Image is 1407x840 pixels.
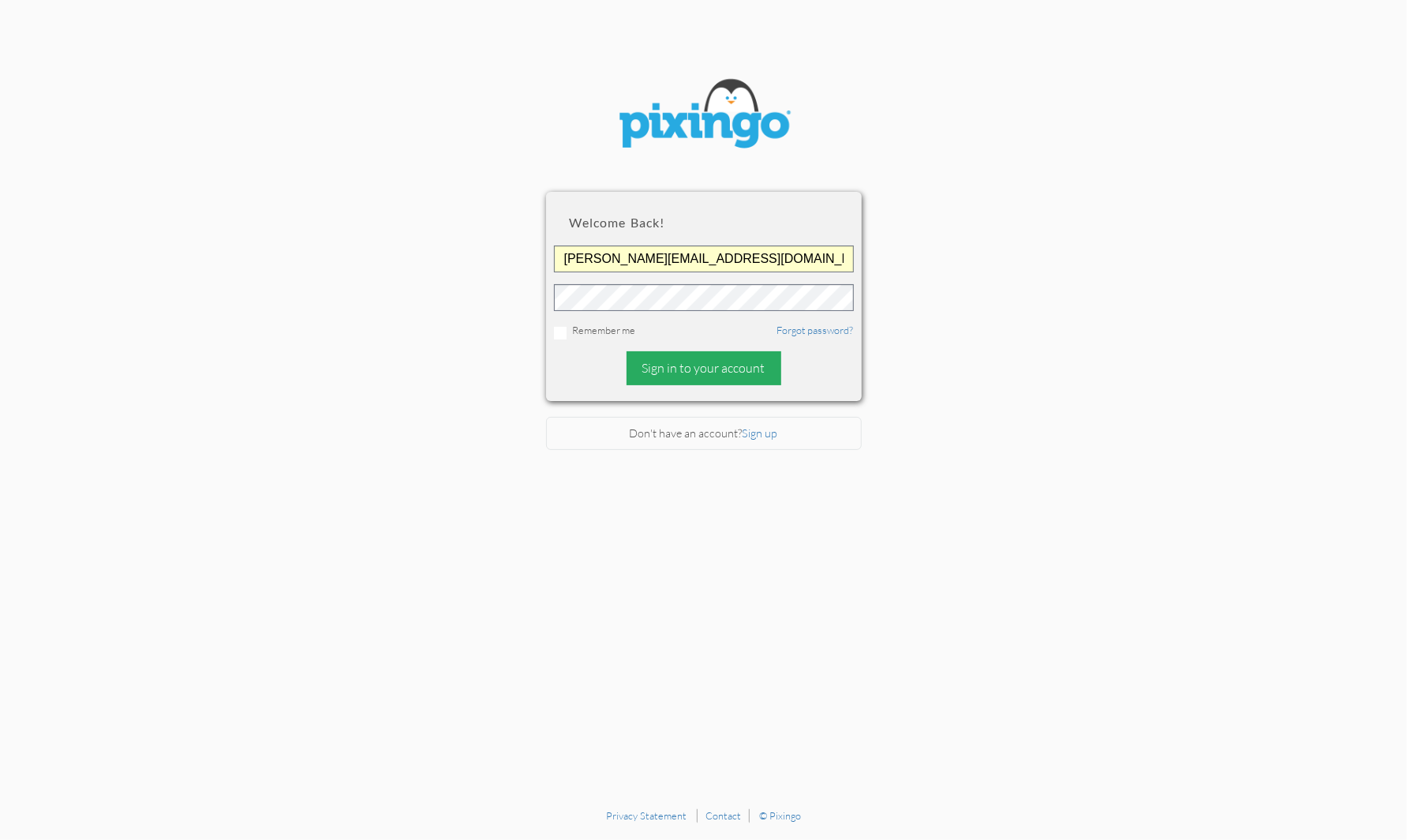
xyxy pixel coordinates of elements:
a: Privacy Statement [606,809,687,822]
a: Forgot password? [777,324,854,336]
a: Sign up [743,426,778,440]
div: Sign in to your account [627,351,781,385]
h2: Welcome back! [570,216,838,230]
div: Remember me [554,323,854,339]
img: pixingo logo [609,71,799,160]
a: Contact [705,809,741,822]
a: © Pixingo [759,809,801,822]
div: Don't have an account? [546,417,862,451]
input: ID or Email [554,246,854,272]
